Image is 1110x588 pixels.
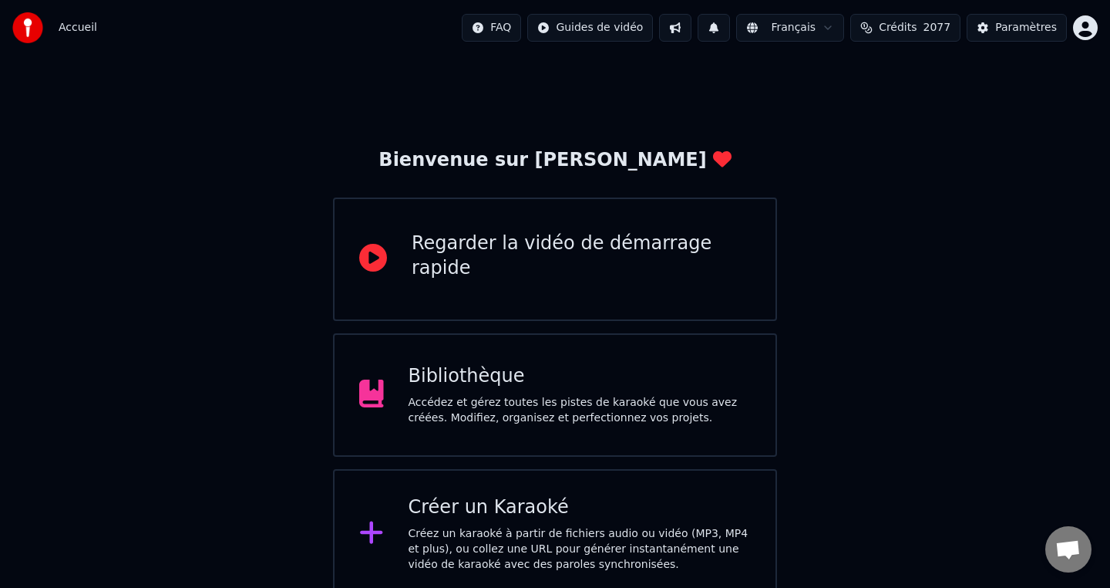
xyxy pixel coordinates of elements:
button: FAQ [462,14,521,42]
nav: breadcrumb [59,20,97,35]
div: Créez un karaoké à partir de fichiers audio ou vidéo (MP3, MP4 et plus), ou collez une URL pour g... [409,526,752,573]
button: Crédits2077 [850,14,960,42]
button: Paramètres [967,14,1067,42]
div: Bibliothèque [409,364,752,389]
span: Crédits [879,20,917,35]
div: Bienvenue sur [PERSON_NAME] [378,148,731,173]
div: Accédez et gérez toutes les pistes de karaoké que vous avez créées. Modifiez, organisez et perfec... [409,395,752,426]
div: Créer un Karaoké [409,495,752,520]
span: Accueil [59,20,97,35]
span: 2077 [923,20,951,35]
div: Open chat [1045,526,1091,573]
button: Guides de vidéo [527,14,653,42]
div: Paramètres [995,20,1057,35]
img: youka [12,12,43,43]
div: Regarder la vidéo de démarrage rapide [412,231,751,281]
